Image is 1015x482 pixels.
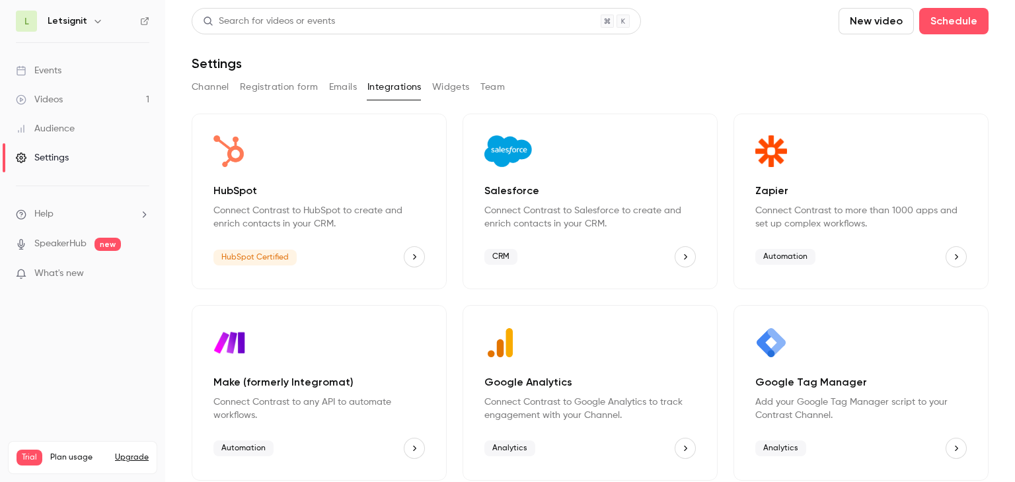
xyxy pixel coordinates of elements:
[192,114,447,289] div: HubSpot
[213,183,425,199] p: HubSpot
[463,305,718,481] div: Google Analytics
[755,396,967,422] p: Add your Google Tag Manager script to your Contrast Channel.
[34,207,54,221] span: Help
[946,438,967,459] button: Google Tag Manager
[213,374,425,390] p: Make (formerly Integromat)
[675,246,696,267] button: Salesforce
[213,440,274,456] span: Automation
[919,8,989,34] button: Schedule
[203,15,335,28] div: Search for videos or events
[463,114,718,289] div: Salesforce
[16,122,75,135] div: Audience
[484,374,696,390] p: Google Analytics
[50,452,107,463] span: Plan usage
[755,249,815,265] span: Automation
[675,438,696,459] button: Google Analytics
[480,77,506,98] button: Team
[34,267,84,281] span: What's new
[755,183,967,199] p: Zapier
[115,452,149,463] button: Upgrade
[16,93,63,106] div: Videos
[755,440,806,456] span: Analytics
[755,374,967,390] p: Google Tag Manager
[16,151,69,164] div: Settings
[404,438,425,459] button: Make (formerly Integromat)
[839,8,914,34] button: New video
[240,77,319,98] button: Registration form
[484,249,517,265] span: CRM
[733,114,989,289] div: Zapier
[24,15,29,28] span: L
[48,15,87,28] h6: Letsignit
[484,204,696,230] p: Connect Contrast to Salesforce to create and enrich contacts in your CRM.
[16,207,149,221] li: help-dropdown-opener
[213,396,425,422] p: Connect Contrast to any API to automate workflows.
[34,237,87,251] a: SpeakerHub
[733,305,989,481] div: Google Tag Manager
[404,246,425,267] button: HubSpot
[367,77,422,98] button: Integrations
[484,440,535,456] span: Analytics
[213,250,297,265] span: HubSpot Certified
[16,64,61,77] div: Events
[213,204,425,230] p: Connect Contrast to HubSpot to create and enrich contacts in your CRM.
[192,305,447,481] div: Make (formerly Integromat)
[946,246,967,267] button: Zapier
[432,77,470,98] button: Widgets
[192,55,242,71] h1: Settings
[17,450,42,465] span: Trial
[94,238,121,251] span: new
[192,77,229,98] button: Channel
[484,183,696,199] p: Salesforce
[755,204,967,230] p: Connect Contrast to more than 1000 apps and set up complex workflows.
[329,77,357,98] button: Emails
[484,396,696,422] p: Connect Contrast to Google Analytics to track engagement with your Channel.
